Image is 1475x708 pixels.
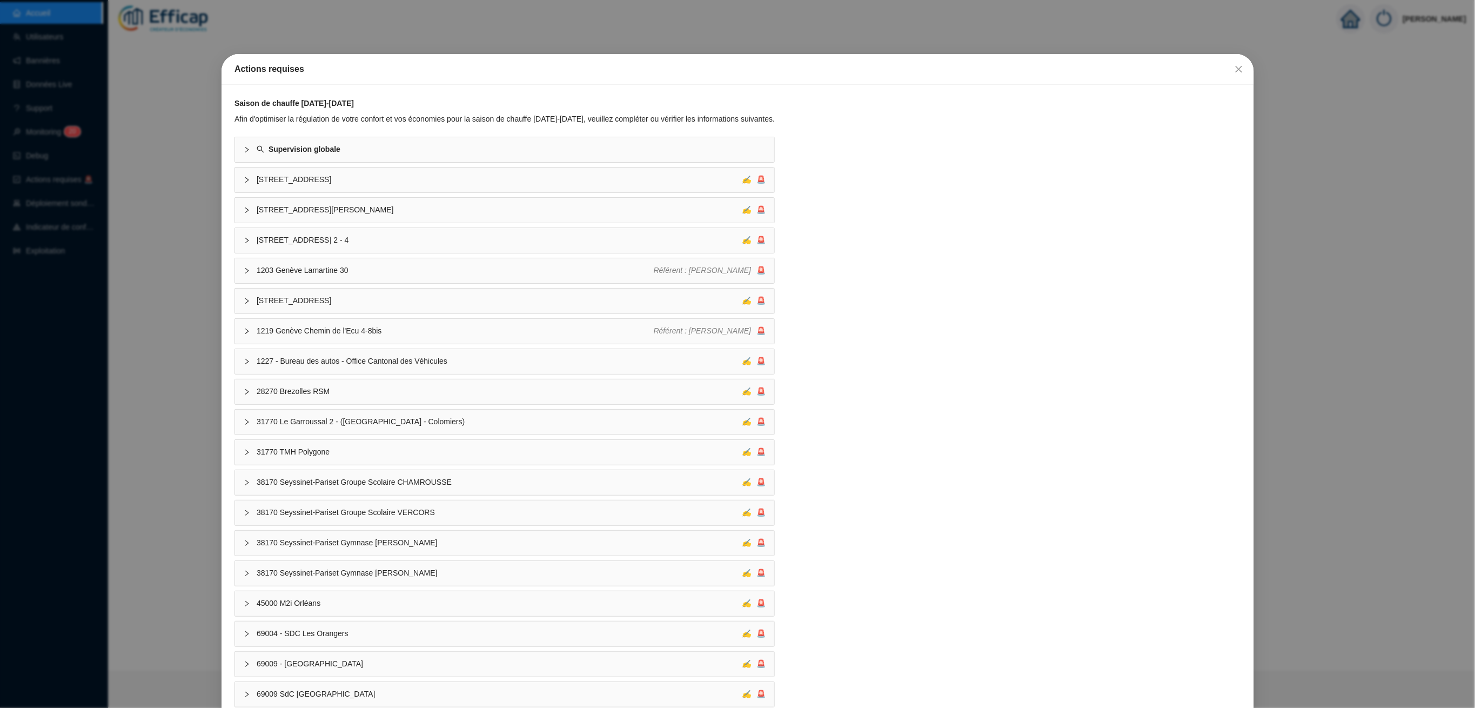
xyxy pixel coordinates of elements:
div: Actions requises [234,63,1241,76]
div: 🚨 [742,689,766,700]
span: [STREET_ADDRESS] [257,174,742,185]
div: 🚨 [742,446,766,458]
span: 38170 Seyssinet-Pariset Gymnase [PERSON_NAME] [257,567,742,579]
div: 38170 Seyssinet-Pariset Groupe Scolaire VERCORS✍🚨 [235,500,774,525]
span: ✍ [742,205,751,214]
span: ✍ [742,387,751,396]
span: collapsed [244,661,250,667]
div: 🚨 [742,658,766,670]
span: Référent : [PERSON_NAME] [653,266,751,275]
span: collapsed [244,479,250,486]
span: collapsed [244,328,250,335]
span: [STREET_ADDRESS] [257,295,742,306]
span: 69009 SdC [GEOGRAPHIC_DATA] [257,689,742,700]
div: 🚨 [742,537,766,549]
span: ✍ [742,569,751,577]
div: 🚨 [742,356,766,367]
span: ✍ [742,478,751,486]
div: 45000 M2i Orléans✍🚨 [235,591,774,616]
div: 69009 SdC [GEOGRAPHIC_DATA]✍🚨 [235,682,774,707]
span: 69009 - [GEOGRAPHIC_DATA] [257,658,742,670]
div: 38170 Seyssinet-Pariset Groupe Scolaire CHAMROUSSE✍🚨 [235,470,774,495]
span: collapsed [244,268,250,274]
span: ✍ [742,447,751,456]
span: collapsed [244,146,250,153]
div: 🚨 [742,567,766,579]
span: collapsed [244,570,250,577]
div: [STREET_ADDRESS] 2 - 4✍🚨 [235,228,774,253]
span: ✍ [742,690,751,698]
span: ✍ [742,659,751,668]
div: 🚨 [742,295,766,306]
span: 69004 - SDC Les Orangers [257,628,742,639]
span: 28270 Brezolles RSM [257,386,742,397]
div: 🚨 [742,628,766,639]
span: collapsed [244,207,250,213]
button: Close [1230,61,1248,78]
span: collapsed [244,389,250,395]
span: collapsed [244,358,250,365]
div: 38170 Seyssinet-Pariset Gymnase [PERSON_NAME]✍🚨 [235,561,774,586]
div: [STREET_ADDRESS][PERSON_NAME]✍🚨 [235,198,774,223]
strong: Saison de chauffe [DATE]-[DATE] [234,99,354,108]
span: ✍ [742,417,751,426]
strong: Supervision globale [269,145,340,153]
span: collapsed [244,691,250,698]
div: 🚨 [742,204,766,216]
span: search [257,145,264,153]
div: 🚨 [742,386,766,397]
div: Supervision globale [235,137,774,162]
div: 🚨 [742,507,766,518]
div: 🚨 [742,174,766,185]
span: 31770 Le Garroussal 2 - ([GEOGRAPHIC_DATA] - Colomiers) [257,416,742,428]
div: 🚨 [653,325,766,337]
span: collapsed [244,600,250,607]
div: 🚨 [653,265,766,276]
span: Référent : [PERSON_NAME] [653,326,751,335]
div: 31770 TMH Polygone✍🚨 [235,440,774,465]
div: 28270 Brezolles RSM✍🚨 [235,379,774,404]
span: collapsed [244,510,250,516]
span: collapsed [244,631,250,637]
span: collapsed [244,449,250,456]
span: collapsed [244,237,250,244]
span: ✍ [742,629,751,638]
span: collapsed [244,419,250,425]
div: 🚨 [742,416,766,428]
span: 1219 Genève Chemin de l'Ecu 4-8bis [257,325,654,337]
div: 69004 - SDC Les Orangers✍🚨 [235,622,774,646]
div: [STREET_ADDRESS]✍🚨 [235,168,774,192]
span: 38170 Seyssinet-Pariset Groupe Scolaire CHAMROUSSE [257,477,742,488]
span: [STREET_ADDRESS] 2 - 4 [257,235,742,246]
div: 31770 Le Garroussal 2 - ([GEOGRAPHIC_DATA] - Colomiers)✍🚨 [235,410,774,435]
span: ✍ [742,538,751,547]
span: ✍ [742,508,751,517]
div: 🚨 [742,477,766,488]
div: Afin d'optimiser la régulation de votre confort et vos économies pour la saison de chauffe [DATE]... [234,113,775,125]
span: 38170 Seyssinet-Pariset Groupe Scolaire VERCORS [257,507,742,518]
span: collapsed [244,540,250,546]
div: [STREET_ADDRESS]✍🚨 [235,289,774,313]
span: Fermer [1230,65,1248,74]
span: 1203 Genève Lamartine 30 [257,265,654,276]
span: 45000 M2i Orléans [257,598,742,609]
div: 1219 Genève Chemin de l'Ecu 4-8bisRéférent : [PERSON_NAME]🚨 [235,319,774,344]
span: collapsed [244,298,250,304]
span: ✍ [742,296,751,305]
div: 1227 - Bureau des autos - Office Cantonal des Véhicules✍🚨 [235,349,774,374]
div: 🚨 [742,235,766,246]
span: ✍ [742,599,751,607]
span: ✍ [742,175,751,184]
span: [STREET_ADDRESS][PERSON_NAME] [257,204,742,216]
div: 1203 Genève Lamartine 30Référent : [PERSON_NAME]🚨 [235,258,774,283]
span: ✍ [742,236,751,244]
span: 1227 - Bureau des autos - Office Cantonal des Véhicules [257,356,742,367]
span: 38170 Seyssinet-Pariset Gymnase [PERSON_NAME] [257,537,742,549]
div: 38170 Seyssinet-Pariset Gymnase [PERSON_NAME]✍🚨 [235,531,774,556]
span: close [1235,65,1243,74]
div: 🚨 [742,598,766,609]
span: ✍ [742,357,751,365]
span: 31770 TMH Polygone [257,446,742,458]
div: 69009 - [GEOGRAPHIC_DATA]✍🚨 [235,652,774,677]
span: collapsed [244,177,250,183]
